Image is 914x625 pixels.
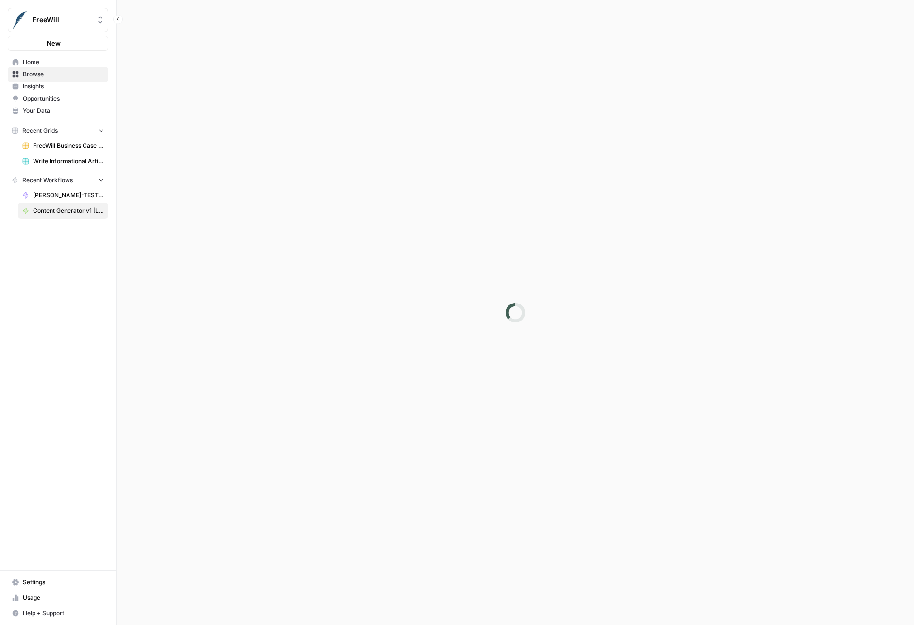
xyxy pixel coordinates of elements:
span: Home [23,58,104,67]
button: New [8,36,108,51]
span: Settings [23,578,104,587]
span: Content Generator v1 [LIVE] [33,206,104,215]
span: FreeWill Business Case Generator v2 Grid [33,141,104,150]
img: FreeWill Logo [11,11,29,29]
span: FreeWill Business Case Generator [[PERSON_NAME]'s Edit - Do Not Use] [33,222,104,231]
span: New [47,38,61,48]
span: Browse [23,70,104,79]
button: Workspace: FreeWill [8,8,108,32]
button: Recent Workflows [8,173,108,187]
span: Help + Support [23,609,104,618]
a: Usage [8,590,108,606]
span: Your Data [23,106,104,115]
a: Settings [8,574,108,590]
a: Opportunities [8,91,108,106]
a: Content Generator v1 [LIVE] [18,203,108,219]
span: Recent Workflows [22,176,73,185]
button: Help + Support [8,606,108,621]
a: Home [8,54,108,70]
span: FreeWill [33,15,91,25]
span: Write Informational Articles [33,157,104,166]
span: Opportunities [23,94,104,103]
span: Usage [23,593,104,602]
span: Recent Grids [22,126,58,135]
a: [PERSON_NAME]-TEST-Content Generator v2 [DRAFT] [18,187,108,203]
button: Recent Grids [8,123,108,138]
a: Insights [8,79,108,94]
a: FreeWill Business Case Generator v2 Grid [18,138,108,153]
a: Browse [8,67,108,82]
a: FreeWill Business Case Generator [[PERSON_NAME]'s Edit - Do Not Use] [18,219,108,234]
span: Insights [23,82,104,91]
a: Your Data [8,103,108,118]
span: [PERSON_NAME]-TEST-Content Generator v2 [DRAFT] [33,191,104,200]
a: Write Informational Articles [18,153,108,169]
